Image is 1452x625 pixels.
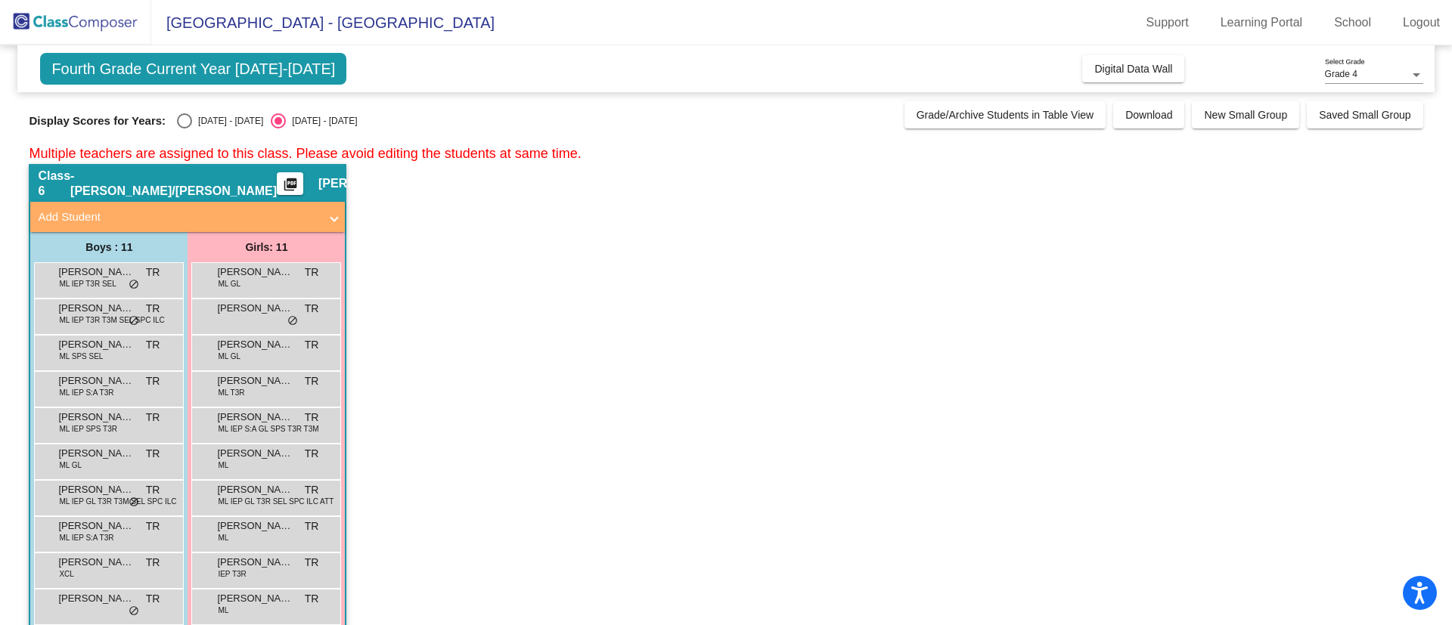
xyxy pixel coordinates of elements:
[29,146,581,161] span: Multiple teachers are assigned to this class. Please avoid editing the students at same time.
[218,568,246,580] span: IEP T3R
[58,410,134,425] span: [PERSON_NAME]
[217,591,293,606] span: [PERSON_NAME]
[1082,55,1184,82] button: Digital Data Wall
[217,265,293,280] span: [PERSON_NAME]
[1391,11,1452,35] a: Logout
[305,410,319,425] span: TR
[277,172,303,195] button: Print Students Details
[218,605,228,616] span: ML
[218,496,334,507] span: ML IEP GL T3R SEL SPC ILC ATT
[217,410,293,425] span: [PERSON_NAME]
[305,265,319,280] span: TR
[217,301,293,316] span: [PERSON_NAME]
[38,169,70,199] span: Class 6
[218,278,240,289] span: ML GL
[1307,101,1423,128] button: Saved Small Group
[217,518,293,534] span: [PERSON_NAME]
[217,446,293,461] span: [PERSON_NAME]
[40,53,346,85] span: Fourth Grade Current Year [DATE]-[DATE]
[305,373,319,389] span: TR
[59,278,116,289] span: ML IEP T3R SEL
[59,568,73,580] span: XCL
[1204,109,1287,121] span: New Small Group
[59,496,176,507] span: ML IEP GL T3R T3M SEL SPC ILC
[59,532,113,543] span: ML IEP S:A T3R
[1125,109,1172,121] span: Download
[218,423,318,435] span: ML IEP S:A GL SPS T3R T3M
[146,301,160,317] span: TR
[58,373,134,388] span: [PERSON_NAME]
[305,555,319,571] span: TR
[904,101,1106,128] button: Grade/Archive Students in Table View
[70,169,277,199] span: - [PERSON_NAME]/[PERSON_NAME]
[305,591,319,607] span: TR
[59,351,103,362] span: ML SPS SEL
[30,202,345,232] mat-expansion-panel-header: Add Student
[318,176,420,191] span: [PERSON_NAME]
[192,114,263,128] div: [DATE] - [DATE]
[58,518,134,534] span: [PERSON_NAME] [PERSON_NAME]
[59,459,82,471] span: ML GL
[305,482,319,498] span: TR
[1094,63,1172,75] span: Digital Data Wall
[58,265,134,280] span: [PERSON_NAME]
[58,446,134,461] span: [PERSON_NAME]
[305,337,319,353] span: TR
[177,113,357,128] mat-radio-group: Select an option
[38,209,319,226] mat-panel-title: Add Student
[1208,11,1315,35] a: Learning Portal
[129,279,139,291] span: do_not_disturb_alt
[58,337,134,352] span: [PERSON_NAME]
[218,532,228,543] span: ML
[146,555,160,571] span: TR
[146,591,160,607] span: TR
[305,301,319,317] span: TR
[58,301,134,316] span: [PERSON_NAME]
[146,410,160,425] span: TR
[146,446,160,462] span: TR
[129,315,139,327] span: do_not_disturb_alt
[1134,11,1201,35] a: Support
[188,232,345,262] div: Girls: 11
[58,482,134,497] span: [PERSON_NAME]
[146,518,160,534] span: TR
[30,232,188,262] div: Boys : 11
[217,373,293,388] span: [PERSON_NAME] [PERSON_NAME]
[29,114,166,128] span: Display Scores for Years:
[917,109,1094,121] span: Grade/Archive Students in Table View
[218,387,244,398] span: ML T3R
[146,337,160,353] span: TR
[1192,101,1299,128] button: New Small Group
[218,459,228,471] span: ML
[287,315,298,327] span: do_not_disturb_alt
[217,337,293,352] span: [PERSON_NAME] Diego-[PERSON_NAME]
[305,446,319,462] span: TR
[58,591,134,606] span: [PERSON_NAME]
[59,423,117,435] span: ML IEP SPS T3R
[129,497,139,509] span: do_not_disturb_alt
[151,11,495,35] span: [GEOGRAPHIC_DATA] - [GEOGRAPHIC_DATA]
[146,373,160,389] span: TR
[146,265,160,280] span: TR
[286,114,357,128] div: [DATE] - [DATE]
[1319,109,1410,121] span: Saved Small Group
[129,605,139,617] span: do_not_disturb_alt
[1325,69,1357,79] span: Grade 4
[58,555,134,570] span: [PERSON_NAME]
[1113,101,1184,128] button: Download
[218,351,240,362] span: ML GL
[1322,11,1383,35] a: School
[281,177,299,198] mat-icon: picture_as_pdf
[146,482,160,498] span: TR
[305,518,319,534] span: TR
[59,314,164,326] span: ML IEP T3R T3M SEL SPC ILC
[59,387,113,398] span: ML IEP S:A T3R
[217,482,293,497] span: [PERSON_NAME]
[217,555,293,570] span: [PERSON_NAME]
